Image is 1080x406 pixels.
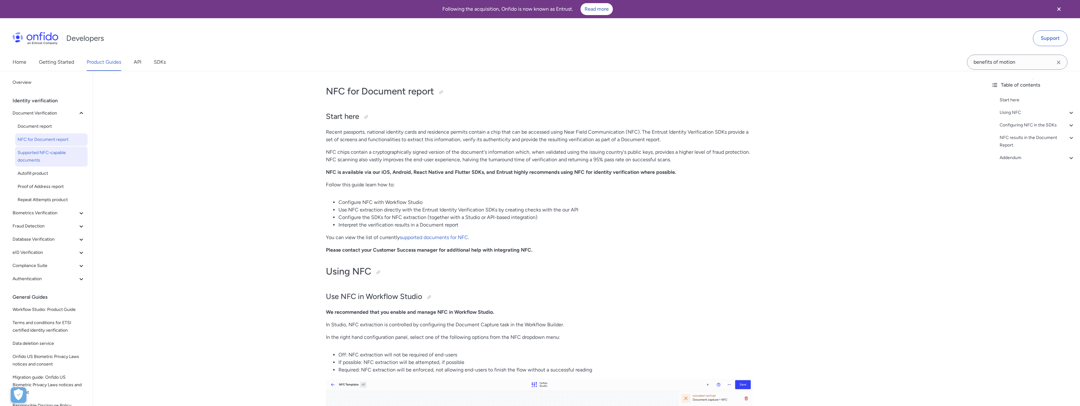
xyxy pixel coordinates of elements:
svg: Clear search field button [1055,59,1062,66]
button: Biometrics Verification [10,207,88,219]
h2: Start here [326,111,753,122]
h2: Use NFC in Workflow Studio [326,291,753,302]
span: Data deletion service [13,340,85,347]
div: Table of contents [991,81,1075,89]
a: NFC results in the Document Report [1000,134,1075,149]
a: Read more [580,3,613,15]
span: Biometrics Verification [13,209,78,217]
a: Product Guides [87,53,121,71]
span: Terms and conditions for ETSI certified identity verification [13,319,85,334]
span: Repeat Attempts product [18,196,85,204]
span: Database Verification [13,236,78,243]
span: Autofill product [18,170,85,177]
h1: Using NFC [326,265,753,278]
a: Repeat Attempts product [15,194,88,206]
a: Addendum [1000,154,1075,162]
li: Off: NFC extraction will not be required of end-users [338,351,753,359]
li: Required: NFC extraction will be enforced, not allowing end-users to finish the flow without a su... [338,366,753,374]
strong: Please contact your Customer Success manager for additional help with integrating NFC. [326,247,532,253]
strong: NFC is available via our iOS, Android, React Native and Flutter SDKs, and Entrust highly recommen... [326,169,676,175]
input: Onfido search input field [967,55,1067,70]
div: Cookie Preferences [11,387,26,403]
button: eID Verification [10,246,88,259]
h1: Developers [66,33,104,43]
p: You can view the list of currently . [326,234,753,241]
span: Supported NFC-capable documents [18,149,85,164]
li: Use NFC extraction directly with the Entrust Identity Verification SDKs by creating checks with t... [338,206,753,214]
button: Open Preferences [11,387,26,403]
a: Home [13,53,26,71]
a: Autofill product [15,167,88,180]
button: Close banner [1047,1,1071,17]
span: Document Verification [13,110,78,117]
button: Authentication [10,273,88,285]
button: Document Verification [10,107,88,120]
a: Onfido US Biometric Privacy Laws notices and consent [10,350,88,371]
a: Using NFC [1000,109,1075,116]
p: Follow this guide learn how to: [326,181,753,189]
div: Following the acquisition, Onfido is now known as Entrust. [8,3,1047,15]
a: Terms and conditions for ETSI certified identity verification [10,317,88,337]
p: In Studio, NFC extraction is controlled by configuring the Document Capture task in the Workflow ... [326,321,753,329]
a: Configuring NFC in the SDKs [1000,121,1075,129]
svg: Close banner [1055,5,1063,13]
a: Start here [1000,96,1075,104]
a: Support [1033,30,1067,46]
span: Onfido US Biometric Privacy Laws notices and consent [13,353,85,368]
li: If possible: NFC extraction will be attempted, if possible [338,359,753,366]
a: supported documents for NFC [400,234,468,240]
strong: We recommended that you enable and manage NFC in Workflow Studio. [326,309,494,315]
button: Database Verification [10,233,88,246]
a: Data deletion service [10,337,88,350]
img: Onfido Logo [13,32,58,45]
a: Overview [10,76,88,89]
a: NFC for Document report [15,133,88,146]
h1: NFC for Document report [326,85,753,98]
p: In the right hand configuration panel, select one of the following options from the NFC dropdown ... [326,334,753,341]
a: Getting Started [39,53,74,71]
a: Migration guide: Onfido US Biometric Privacy Laws notices and consent [10,371,88,399]
p: Recent passports, national identity cards and residence permits contain a chip that can be access... [326,128,753,143]
span: Document report [18,123,85,130]
span: Migration guide: Onfido US Biometric Privacy Laws notices and consent [13,374,85,396]
a: Workflow Studio: Product Guide [10,303,88,316]
span: Workflow Studio: Product Guide [13,306,85,313]
a: SDKs [154,53,166,71]
li: Configure the SDKs for NFC extraction (together with a Studio or API-based integration) [338,214,753,221]
a: API [134,53,141,71]
span: Overview [13,79,85,86]
p: NFC chips contain a cryptographically signed version of the document's information which, when va... [326,148,753,163]
div: General Guides [13,291,90,303]
button: Compliance Suite [10,259,88,272]
li: Interpret the verification results in a Document report [338,221,753,229]
span: NFC for Document report [18,136,85,143]
a: Document report [15,120,88,133]
span: Authentication [13,275,78,283]
span: Compliance Suite [13,262,78,270]
div: Identity verification [13,94,90,107]
a: Supported NFC-capable documents [15,147,88,167]
li: Configure NFC with Workflow Studio [338,199,753,206]
a: Proof of Address report [15,180,88,193]
button: Fraud Detection [10,220,88,232]
span: Proof of Address report [18,183,85,190]
span: eID Verification [13,249,78,256]
span: Fraud Detection [13,222,78,230]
